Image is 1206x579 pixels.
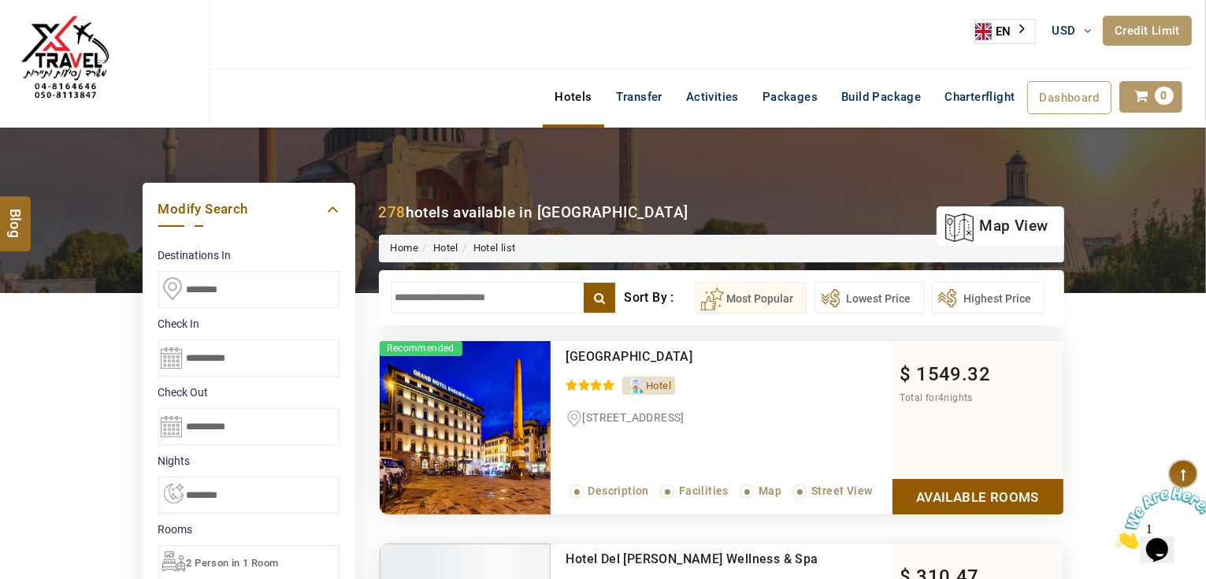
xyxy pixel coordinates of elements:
[624,282,694,314] div: Sort By :
[1052,24,1076,38] span: USD
[158,199,340,220] a: Modify Search
[158,247,340,263] label: Destinations In
[932,282,1045,314] button: Highest Price
[566,551,827,567] div: Hotel Del Buono Wellness & Spa
[588,484,649,497] span: Description
[916,363,990,385] span: 1549.32
[1103,16,1192,46] a: Credit Limit
[938,392,944,403] span: 4
[458,241,516,256] li: Hotel list
[158,453,340,469] label: nights
[391,242,419,254] a: Home
[751,81,829,113] a: Packages
[604,81,674,113] a: Transfer
[1155,87,1174,105] span: 0
[566,349,827,365] div: Grand Hotel Baglioni
[379,203,406,221] b: 278
[900,392,973,403] span: Total for nights
[380,341,462,356] span: Recommended
[975,20,1035,43] a: EN
[1119,81,1182,113] a: 0
[944,90,1015,104] span: Charterflight
[158,384,340,400] label: Check Out
[900,363,911,385] span: $
[6,208,26,221] span: Blog
[944,209,1048,243] a: map view
[1040,91,1100,105] span: Dashboard
[379,202,688,223] div: hotels available in [GEOGRAPHIC_DATA]
[674,81,751,113] a: Activities
[829,81,933,113] a: Build Package
[811,484,872,497] span: Street View
[974,19,1036,44] aside: Language selected: English
[1108,481,1206,555] iframe: chat widget
[933,81,1026,113] a: Charterflight
[974,19,1036,44] div: Language
[679,484,729,497] span: Facilities
[6,6,104,69] img: Chat attention grabber
[566,349,693,364] a: [GEOGRAPHIC_DATA]
[187,557,279,569] span: 2 Person in 1 Room
[815,282,924,314] button: Lowest Price
[543,81,603,113] a: Hotels
[583,411,685,424] span: [STREET_ADDRESS]
[158,521,340,537] label: Rooms
[12,7,118,113] img: The Royal Line Holidays
[566,551,818,566] a: Hotel Del [PERSON_NAME] Wellness & Spa
[892,479,1063,514] a: Show Rooms
[695,282,807,314] button: Most Popular
[759,484,781,497] span: Map
[380,341,551,514] img: 7ySJ7e6f_4269e43019e55835c0f1ab71e545ab6b.jpg
[6,6,13,20] span: 1
[646,380,671,392] span: Hotel
[433,242,458,254] a: Hotel
[158,316,340,332] label: Check In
